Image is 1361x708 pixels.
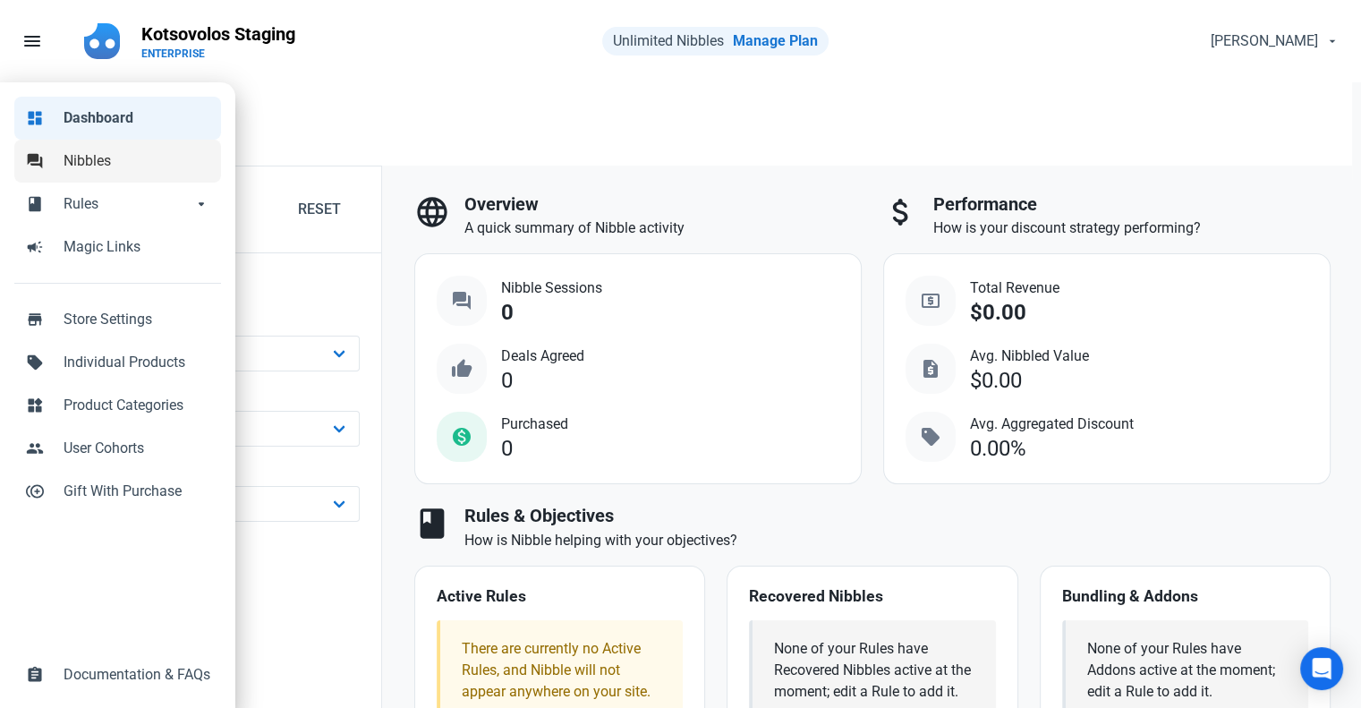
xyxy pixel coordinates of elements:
[141,21,295,47] p: Kotsovolos Staging
[21,30,43,52] span: menu
[437,588,683,606] h4: Active Rules
[64,438,210,459] span: User Cohorts
[1062,588,1308,606] h4: Bundling & Addons
[64,395,210,416] span: Product Categories
[26,395,44,413] span: widgets
[14,140,221,183] a: forumNibbles
[464,194,862,215] h3: Overview
[298,199,341,220] span: Reset
[613,32,724,49] span: Unlimited Nibbles
[501,345,584,367] span: Deals Agreed
[14,97,221,140] a: dashboardDashboard
[920,358,941,380] span: request_quote
[501,369,513,393] div: 0
[192,193,210,211] span: arrow_drop_down
[883,194,919,230] span: attach_money
[26,352,44,370] span: sell
[1300,647,1343,690] div: Open Intercom Messenger
[1195,23,1350,59] button: [PERSON_NAME]
[970,414,1134,435] span: Avg. Aggregated Discount
[451,358,472,380] span: thumb_up
[14,653,221,696] a: assignmentDocumentation & FAQs
[970,277,1059,299] span: Total Revenue
[501,277,602,299] span: Nibble Sessions
[733,32,818,49] a: Manage Plan
[26,193,44,211] span: book
[920,290,941,311] span: local_atm
[26,481,44,499] span: control_point_duplicate
[14,183,221,226] a: bookRulesarrow_drop_down
[64,664,210,686] span: Documentation & FAQs
[14,470,221,513] a: control_point_duplicateGift With Purchase
[64,236,210,258] span: Magic Links
[1087,638,1287,703] div: None of your Rules have Addons active at the moment; edit a Rule to add it.
[970,437,1026,461] div: 0.00%
[64,107,210,129] span: Dashboard
[451,426,472,448] span: monetization_on
[462,638,661,703] div: There are currently no Active Rules, and Nibble will not appear anywhere on your site.
[26,150,44,168] span: forum
[970,301,1026,325] div: $0.00
[26,107,44,125] span: dashboard
[26,309,44,327] span: store
[501,414,568,435] span: Purchased
[414,506,450,542] span: book
[970,369,1022,393] div: $0.00
[414,194,450,230] span: language
[64,481,210,502] span: Gift With Purchase
[26,438,44,456] span: people
[14,226,221,269] a: campaignMagic Links
[749,588,995,606] h4: Recovered Nibbles
[464,506,1331,526] h3: Rules & Objectives
[26,236,44,254] span: campaign
[64,352,210,373] span: Individual Products
[14,298,221,341] a: storeStore Settings
[464,530,1331,551] p: How is Nibble helping with your objectives?
[69,82,1352,119] nav: breadcrumbs
[970,345,1089,367] span: Avg. Nibbled Value
[131,14,306,68] a: Kotsovolos StagingENTERPRISE
[14,384,221,427] a: widgetsProduct Categories
[64,193,192,215] span: Rules
[933,194,1331,215] h3: Performance
[933,218,1331,239] p: How is your discount strategy performing?
[451,290,472,311] span: question_answer
[501,437,513,461] div: 0
[64,150,210,172] span: Nibbles
[464,218,862,239] p: A quick summary of Nibble activity
[14,427,221,470] a: peopleUser Cohorts
[141,47,295,61] p: ENTERPRISE
[501,301,514,325] div: 0
[774,638,974,703] div: None of your Rules have Recovered Nibbles active at the moment; edit a Rule to add it.
[920,426,941,448] span: sell
[14,341,221,384] a: sellIndividual Products
[26,664,44,682] span: assignment
[1211,30,1318,52] span: [PERSON_NAME]
[64,309,210,330] span: Store Settings
[279,192,360,227] button: Reset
